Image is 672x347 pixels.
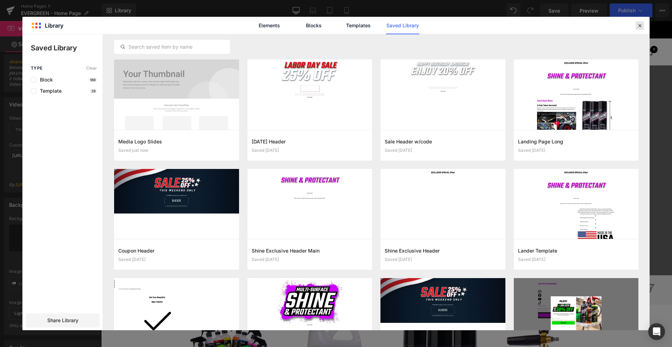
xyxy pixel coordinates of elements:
div: Saved [DATE] [518,148,635,153]
a: Cart [545,28,552,34]
div: Saved [DATE] [118,257,235,262]
a: SHOP ALL [245,183,327,201]
div: Open Intercom Messenger [648,323,665,340]
h3: Landing Page Long [518,138,635,145]
span: Type [31,66,43,71]
h3: Shine Exclusive Header Main [252,247,368,254]
a: Templates [342,17,375,34]
h3: Shine Exclusive Header [385,247,501,254]
h3: Sale Header w/code [385,138,501,145]
span: Block [36,77,53,83]
p: 28 [90,89,97,93]
p: Free Shipping On Orders $50+ [199,5,372,12]
span: Clear [86,66,97,71]
a: Shop All [157,27,177,36]
span: Share Library [47,317,78,324]
div: Saved just now [118,148,235,153]
h3: Coupon Header [118,247,235,254]
a: Elements [253,17,286,34]
a: Search [515,28,521,34]
a: Login [530,28,536,34]
a: Detail & Shine [289,27,322,36]
a: Subscribe & Save [373,27,414,36]
a: Accessories [333,27,362,36]
div: Saved [DATE] [385,257,501,262]
h3: Media Logo Slides [118,138,235,145]
a: Blocks [297,17,330,34]
h3: Lander Template [518,247,635,254]
cart-count: 0 [549,25,556,32]
p: 189 [89,78,97,82]
div: Saved [DATE] [252,257,368,262]
div: Saved [DATE] [252,148,368,153]
a: Washes & Cleaners [233,27,278,36]
a: Saved Library [386,17,419,34]
a: Kits & Bundles [188,27,222,36]
span: Template [36,88,62,94]
h3: [DATE] Header [252,138,368,145]
div: Saved [DATE] [518,257,635,262]
p: Saved Library [31,43,103,53]
span: SHOP ALL [271,183,300,201]
div: Saved [DATE] [385,148,501,153]
input: Search saved item by name [114,43,230,51]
